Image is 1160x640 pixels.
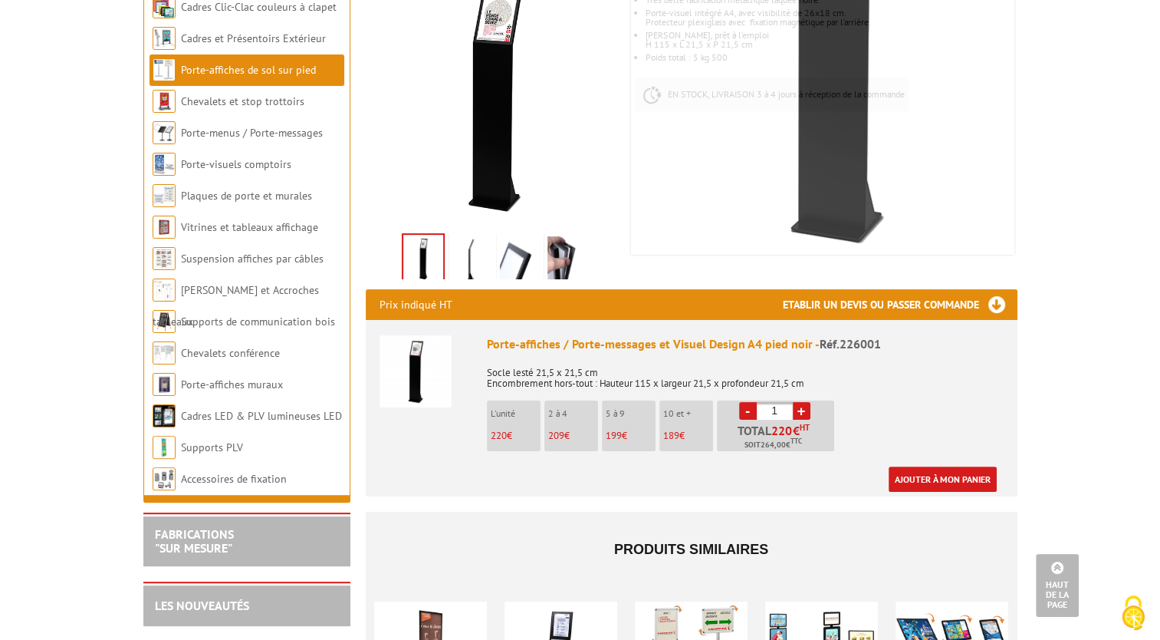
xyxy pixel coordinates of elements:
[663,431,713,441] p: €
[783,289,1017,320] h3: Etablir un devis ou passer commande
[820,336,881,351] span: Réf.226001
[153,341,176,365] img: Chevalets conférence
[548,408,598,419] p: 2 à 4
[491,429,507,442] span: 220
[153,247,176,270] img: Suspension affiches par câbles
[380,335,452,407] img: Porte-affiches / Porte-messages et Visuel Design A4 pied noir
[721,424,834,451] p: Total
[153,27,176,50] img: Cadres et Présentoirs Extérieur
[155,598,249,613] a: LES NOUVEAUTÉS
[761,439,786,451] span: 264,00
[181,126,323,140] a: Porte-menus / Porte-messages
[155,526,234,556] a: FABRICATIONS"Sur Mesure"
[606,431,656,441] p: €
[153,283,319,328] a: [PERSON_NAME] et Accroches tableaux
[614,542,768,557] span: Produits similaires
[181,94,304,108] a: Chevalets et stop trottoirs
[663,408,713,419] p: 10 et +
[181,31,326,45] a: Cadres et Présentoirs Extérieur
[487,357,1004,389] p: Socle lesté 21,5 x 21,5 cm Encombrement hors-tout : Hauteur 115 x largeur 21,5 x profondeur 21,5 cm
[548,431,598,441] p: €
[1114,594,1152,632] img: Cookies (fenêtre modale)
[153,436,176,459] img: Supports PLV
[500,236,537,284] img: porte_message_visuel_design_a4_pied_noir_226001_2.png
[790,437,802,445] sup: TTC
[380,289,452,320] p: Prix indiqué HT
[153,184,176,207] img: Plaques de porte et murales
[487,335,1004,353] div: Porte-affiches / Porte-messages et Visuel Design A4 pied noir -
[547,236,584,284] img: porte_message_visuel_design_a4_pied_noir_226001_4.png
[452,236,489,284] img: porte_message_visuel_design_a4_pied_noir_226001_3.png
[153,279,176,302] img: Cimaises et Accroches tableaux
[1036,554,1079,617] a: Haut de la page
[181,63,316,77] a: Porte-affiches de sol sur pied
[403,235,443,282] img: porte_message_visuel_design_a4_pied_noir_226001.png
[153,121,176,144] img: Porte-menus / Porte-messages
[771,424,793,437] span: 220
[181,409,342,423] a: Cadres LED & PLV lumineuses LED
[181,378,283,391] a: Porte-affiches muraux
[181,220,318,234] a: Vitrines et tableaux affichage
[663,429,679,442] span: 189
[889,467,997,492] a: Ajouter à mon panier
[181,346,280,360] a: Chevalets conférence
[491,431,541,441] p: €
[606,429,622,442] span: 199
[739,402,757,420] a: -
[153,373,176,396] img: Porte-affiches muraux
[153,467,176,490] img: Accessoires de fixation
[181,440,243,454] a: Supports PLV
[491,408,541,419] p: L'unité
[153,90,176,113] img: Chevalets et stop trottoirs
[181,472,287,486] a: Accessoires de fixation
[744,439,802,451] span: Soit €
[153,153,176,176] img: Porte-visuels comptoirs
[181,189,312,203] a: Plaques de porte et murales
[1106,588,1160,640] button: Cookies (fenêtre modale)
[793,402,810,420] a: +
[181,252,324,266] a: Suspension affiches par câbles
[181,315,335,328] a: Supports de communication bois
[548,429,564,442] span: 209
[153,404,176,427] img: Cadres LED & PLV lumineuses LED
[800,422,810,433] sup: HT
[606,408,656,419] p: 5 à 9
[793,424,800,437] span: €
[153,216,176,239] img: Vitrines et tableaux affichage
[181,157,291,171] a: Porte-visuels comptoirs
[153,58,176,81] img: Porte-affiches de sol sur pied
